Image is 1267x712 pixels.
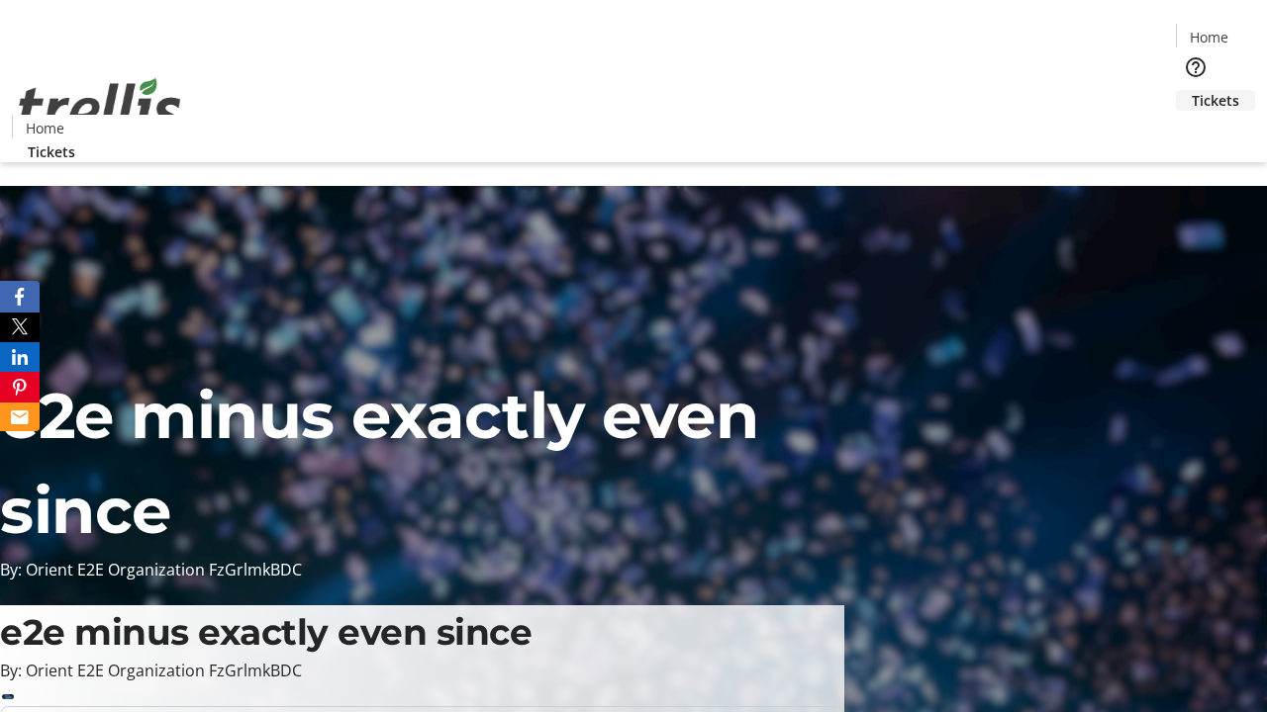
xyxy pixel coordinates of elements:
[13,118,76,138] a: Home
[12,141,91,162] a: Tickets
[26,118,64,138] span: Home
[28,141,75,162] span: Tickets
[1176,90,1255,111] a: Tickets
[1192,90,1239,111] span: Tickets
[1190,27,1228,47] span: Home
[12,56,188,155] img: Orient E2E Organization FzGrlmkBDC's Logo
[1177,27,1240,47] a: Home
[1176,47,1216,87] button: Help
[1176,111,1216,150] button: Cart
